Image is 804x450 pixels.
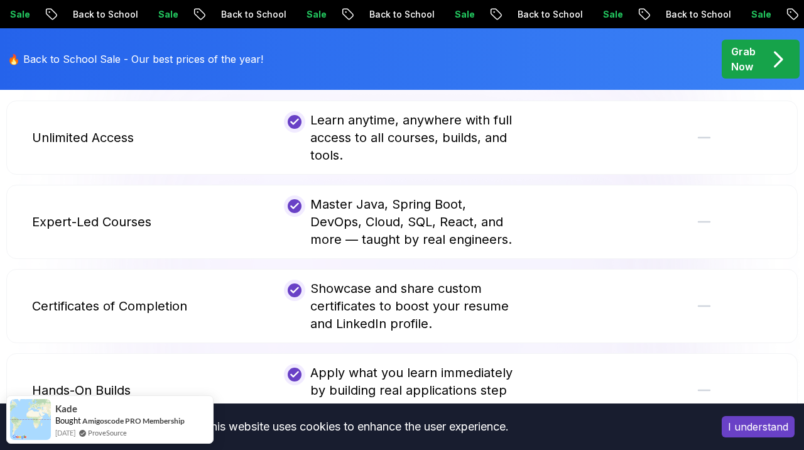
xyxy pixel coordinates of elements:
span: [DATE] [55,427,75,438]
a: Amigoscode PRO Membership [82,416,185,425]
p: Back to School [506,8,592,21]
p: Unlimited Access [32,129,134,146]
div: Apply what you learn immediately by building real applications step by step. [284,364,521,417]
div: Learn anytime, anywhere with full access to all courses, builds, and tools. [284,111,521,164]
p: Sale [443,8,484,21]
p: Sale [147,8,187,21]
div: Master Java, Spring Boot, DevOps, Cloud, SQL, React, and more — taught by real engineers. [284,195,521,248]
p: Sale [592,8,632,21]
span: Kade [55,403,77,414]
p: Expert-Led Courses [32,213,151,231]
p: Back to School [210,8,295,21]
div: Showcase and share custom certificates to boost your resume and LinkedIn profile. [284,280,521,332]
p: Grab Now [731,44,756,74]
p: Back to School [358,8,443,21]
p: Back to School [655,8,740,21]
p: Sale [295,8,335,21]
p: Hands-On Builds [32,381,131,399]
p: Certificates of Completion [32,297,187,315]
a: ProveSource [88,427,127,438]
p: 🔥 Back to School Sale - Our best prices of the year! [8,52,263,67]
span: Bought [55,415,81,425]
p: Sale [740,8,780,21]
img: provesource social proof notification image [10,399,51,440]
div: This website uses cookies to enhance the user experience. [9,413,703,441]
button: Accept cookies [722,416,795,437]
p: Back to School [62,8,147,21]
